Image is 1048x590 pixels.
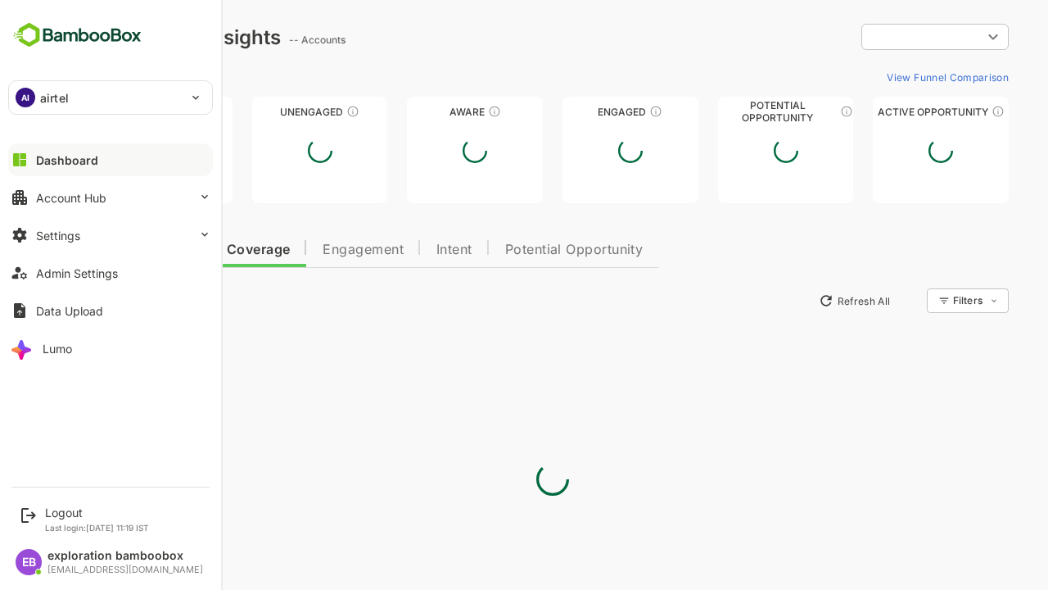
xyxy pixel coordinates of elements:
img: BambooboxFullLogoMark.5f36c76dfaba33ec1ec1367b70bb1252.svg [8,20,147,51]
div: These accounts have not been engaged with for a defined time period [133,105,147,118]
button: Dashboard [8,143,213,176]
div: EB [16,549,42,575]
span: Data Quality and Coverage [56,243,233,256]
div: Logout [45,506,149,520]
div: Filters [896,294,925,306]
div: These accounts are warm, further nurturing would qualify them to MQAs [592,105,605,118]
div: Unengaged [195,106,331,118]
button: Data Upload [8,294,213,327]
div: Active Opportunity [815,106,951,118]
div: Unreached [39,106,175,118]
button: Refresh All [754,288,840,314]
span: Intent [379,243,415,256]
div: exploration bamboobox [47,549,203,563]
div: Account Hub [36,191,106,205]
button: Lumo [8,332,213,365]
div: These accounts are MQAs and can be passed on to Inside Sales [783,105,796,118]
div: These accounts have just entered the buying cycle and need further nurturing [431,105,444,118]
button: Admin Settings [8,256,213,289]
span: Potential Opportunity [448,243,586,256]
p: Last login: [DATE] 11:19 IST [45,523,149,533]
div: Aware [350,106,486,118]
div: Lumo [43,342,72,356]
button: Settings [8,219,213,252]
div: Settings [36,229,80,243]
div: Admin Settings [36,266,118,280]
div: Engaged [505,106,641,118]
span: Engagement [265,243,346,256]
button: New Insights [39,286,159,315]
button: View Funnel Comparison [823,64,951,90]
button: Account Hub [8,181,213,214]
ag: -- Accounts [232,34,293,46]
div: ​ [804,22,951,52]
div: AI [16,88,35,107]
div: Filters [894,286,951,315]
div: These accounts have open opportunities which might be at any of the Sales Stages [934,105,947,118]
div: These accounts have not shown enough engagement and need nurturing [289,105,302,118]
div: Data Upload [36,304,103,318]
div: Potential Opportunity [661,106,797,118]
p: airtel [40,89,69,107]
div: Dashboard Insights [39,25,224,49]
div: [EMAIL_ADDRESS][DOMAIN_NAME] [47,565,203,575]
div: Dashboard [36,153,98,167]
div: AIairtel [9,81,212,114]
